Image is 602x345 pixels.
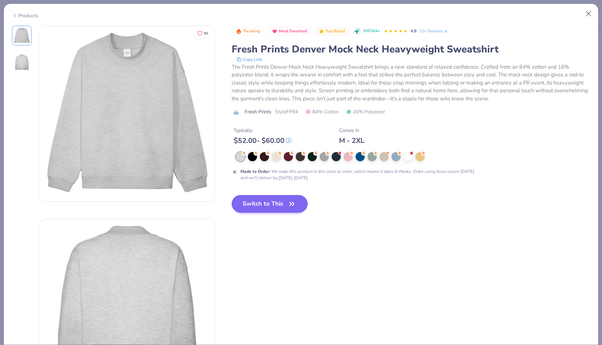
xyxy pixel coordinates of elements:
[13,54,30,71] img: Back
[194,28,211,38] button: Like
[268,27,311,36] button: Badge Button
[232,195,308,213] button: Switch to This
[419,28,449,34] a: 10+ Reviews
[279,29,307,33] span: Most Favorited
[582,7,595,20] button: Close
[234,56,264,63] button: copy to clipboard
[234,136,291,145] div: $ 52.00 - $ 60.00
[234,127,291,134] div: Typically
[245,108,271,115] span: Fresh Prints
[39,26,214,201] img: Front
[240,169,270,174] strong: Made to Order :
[339,136,364,145] div: M - 2XL
[236,29,242,34] img: Trending sort
[275,108,298,115] span: Style FP94
[363,28,380,34] span: 1M Clicks
[13,27,30,44] img: Front
[12,12,38,19] div: Products
[232,43,590,56] div: Fresh Prints Denver Mock Neck Heavyweight Sweatshirt
[339,127,364,134] div: Comes In
[410,28,416,34] span: 4.8
[232,27,264,36] button: Badge Button
[240,168,479,181] div: We make this product in this color to order, which means it takes 8 Weeks. Order using these colo...
[319,29,324,34] img: Top Rated sort
[315,27,349,36] button: Badge Button
[306,108,339,115] span: 84% Cotton
[232,63,590,103] div: The Fresh Prints Denver Mock Neck Heavyweight Sweatshirt brings a new standard of relaxed confide...
[243,29,260,33] span: Trending
[384,26,408,37] div: 4.8 Stars
[272,29,277,34] img: Most Favorited sort
[346,108,385,115] span: 16% Polyester
[326,29,345,33] span: Top Rated
[232,109,241,115] img: brand logo
[204,32,208,35] span: 90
